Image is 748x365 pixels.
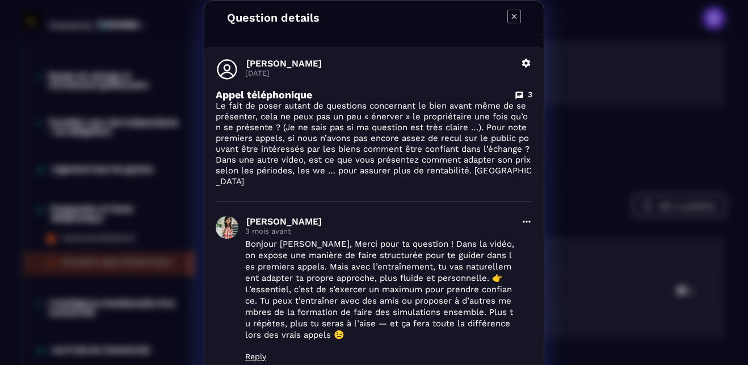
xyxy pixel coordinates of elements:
[245,227,514,235] p: 3 mois avant
[246,58,514,69] p: [PERSON_NAME]
[227,11,320,24] h4: Question details
[216,101,532,187] p: Le fait de poser autant de questions concernant le bien avant même de se présenter, cela ne peux ...
[245,352,514,361] p: Reply
[246,216,514,227] p: [PERSON_NAME]
[245,69,514,77] p: [DATE]
[216,89,312,101] p: Appel téléphonique
[528,89,532,100] p: 3
[245,238,514,341] p: Bonjour [PERSON_NAME], Merci pour ta question ! Dans la vidéo, on expose une manière de faire str...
